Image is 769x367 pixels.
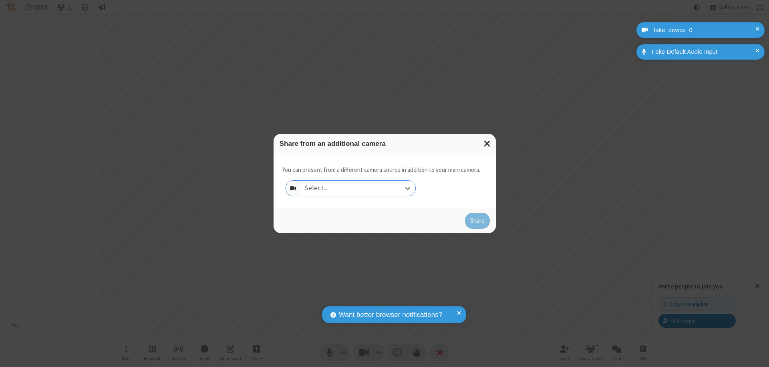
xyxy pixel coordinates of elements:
[339,310,442,320] span: Want better browser notifications?
[280,140,490,147] h3: Share from an additional camera
[649,47,759,56] div: Fake Default Audio Input
[465,213,490,229] button: Share
[651,26,759,35] div: fake_device_0
[282,165,480,175] p: You can present from a different camera source in addition to your main camera.
[479,134,496,153] button: Close modal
